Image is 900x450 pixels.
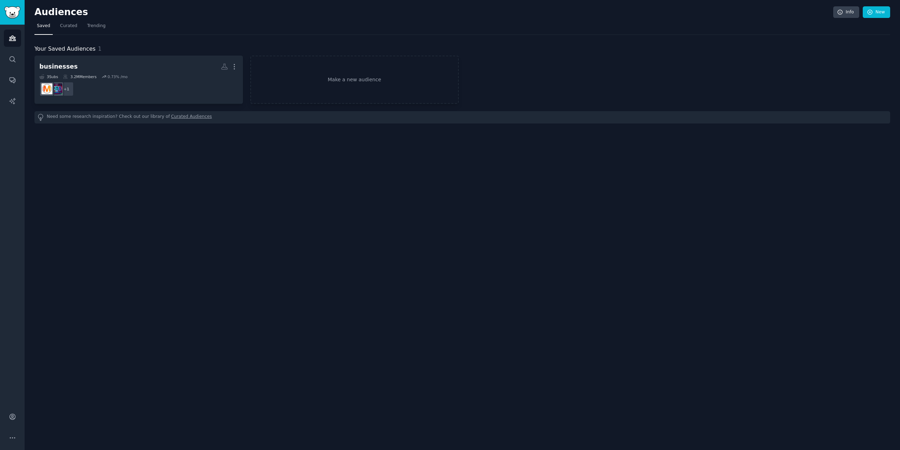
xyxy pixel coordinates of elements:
span: 1 [98,45,102,52]
div: 3.2M Members [63,74,96,79]
div: businesses [39,62,78,71]
img: DigitalMarketing [41,83,52,94]
span: Saved [37,23,50,29]
a: Trending [85,20,108,35]
a: Curated [58,20,80,35]
a: businesses3Subs3.2MMembers0.73% /mo+1SEODigitalMarketing [34,56,243,104]
a: Info [833,6,859,18]
a: Saved [34,20,53,35]
div: Need some research inspiration? Check out our library of [34,111,890,123]
span: Your Saved Audiences [34,45,96,53]
div: + 1 [59,82,74,96]
a: Make a new audience [250,56,459,104]
h2: Audiences [34,7,833,18]
span: Trending [87,23,105,29]
div: 0.73 % /mo [108,74,128,79]
span: Curated [60,23,77,29]
div: 3 Sub s [39,74,58,79]
a: New [863,6,890,18]
a: Curated Audiences [171,114,212,121]
img: SEO [51,83,62,94]
img: GummySearch logo [4,6,20,19]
